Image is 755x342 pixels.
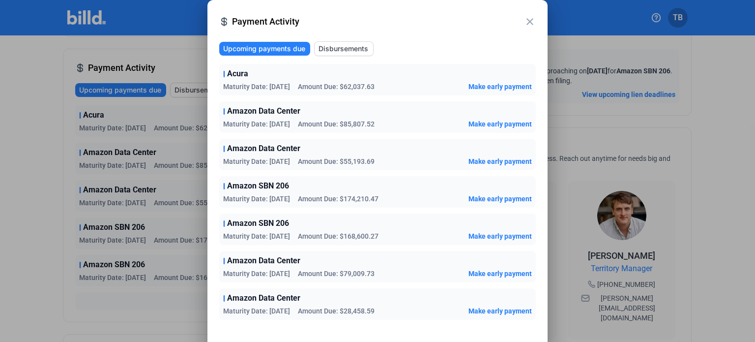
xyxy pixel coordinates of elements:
[298,269,375,279] span: Amount Due: $79,009.73
[314,41,374,56] button: Disbursements
[468,156,532,166] button: Make early payment
[227,180,289,192] span: Amazon SBN 206
[223,306,290,316] span: Maturity Date: [DATE]
[223,82,290,92] span: Maturity Date: [DATE]
[232,15,524,29] span: Payment Activity
[227,292,300,304] span: Amazon Data Center
[468,194,532,204] button: Make early payment
[298,194,378,204] span: Amount Due: $174,210.47
[298,156,375,166] span: Amount Due: $55,193.69
[298,231,378,241] span: Amount Due: $168,600.27
[227,143,300,155] span: Amazon Data Center
[223,269,290,279] span: Maturity Date: [DATE]
[227,218,289,229] span: Amazon SBN 206
[298,306,375,316] span: Amount Due: $28,458.59
[298,82,375,92] span: Amount Due: $62,037.63
[219,42,310,56] button: Upcoming payments due
[468,231,532,241] button: Make early payment
[524,16,536,28] mat-icon: close
[223,44,305,54] span: Upcoming payments due
[227,68,248,80] span: Acura
[298,119,375,129] span: Amount Due: $85,807.52
[468,269,532,279] button: Make early payment
[223,194,290,204] span: Maturity Date: [DATE]
[223,119,290,129] span: Maturity Date: [DATE]
[468,82,532,92] button: Make early payment
[319,44,368,54] span: Disbursements
[468,119,532,129] button: Make early payment
[227,105,300,117] span: Amazon Data Center
[227,255,300,267] span: Amazon Data Center
[468,306,532,316] button: Make early payment
[223,231,290,241] span: Maturity Date: [DATE]
[223,156,290,166] span: Maturity Date: [DATE]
